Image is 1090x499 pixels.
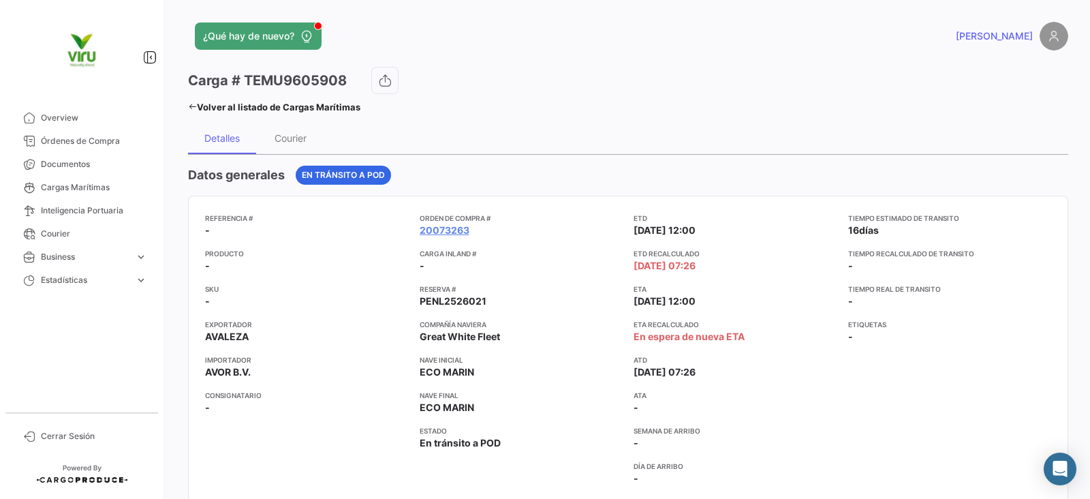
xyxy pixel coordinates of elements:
[634,436,638,450] span: -
[848,248,1052,259] app-card-info-title: Tiempo recalculado de transito
[205,248,409,259] app-card-info-title: Producto
[205,330,249,344] span: AVALEZA
[420,401,474,414] span: ECO MARIN
[41,274,129,286] span: Estadísticas
[420,365,474,379] span: ECO MARIN
[956,29,1033,43] span: [PERSON_NAME]
[205,259,210,273] span: -
[41,112,147,124] span: Overview
[420,213,623,224] app-card-info-title: Orden de Compra #
[11,176,153,199] a: Cargas Marítimas
[848,319,1052,330] app-card-info-title: Etiquetas
[848,213,1052,224] app-card-info-title: Tiempo estimado de transito
[1044,453,1076,485] div: Abrir Intercom Messenger
[205,354,409,365] app-card-info-title: Importador
[420,354,623,365] app-card-info-title: Nave inicial
[188,166,285,185] h4: Datos generales
[848,284,1052,294] app-card-info-title: Tiempo real de transito
[634,259,696,273] span: [DATE] 07:26
[11,153,153,176] a: Documentos
[420,330,500,344] span: Great White Fleet
[634,294,696,308] span: [DATE] 12:00
[188,97,360,117] a: Volver al listado de Cargas Marítimas
[205,390,409,401] app-card-info-title: Consignatario
[634,319,837,330] app-card-info-title: ETA Recalculado
[420,319,623,330] app-card-info-title: Compañía naviera
[135,274,147,286] span: expand_more
[859,224,879,236] span: días
[205,294,210,308] span: -
[188,71,347,90] h3: Carga # TEMU9605908
[634,461,837,472] app-card-info-title: Día de Arribo
[205,213,409,224] app-card-info-title: Referencia #
[135,251,147,263] span: expand_more
[41,158,147,170] span: Documentos
[48,16,116,85] img: viru.png
[634,425,837,436] app-card-info-title: Semana de Arribo
[11,130,153,153] a: Órdenes de Compra
[420,224,469,237] a: 20073263
[420,390,623,401] app-card-info-title: Nave final
[848,224,859,236] span: 16
[420,294,486,308] span: PENL2526021
[634,248,837,259] app-card-info-title: ETD Recalculado
[848,330,853,344] span: -
[205,224,210,237] span: -
[41,430,147,442] span: Cerrar Sesión
[420,425,623,436] app-card-info-title: Estado
[302,169,385,181] span: En tránsito a POD
[205,284,409,294] app-card-info-title: SKU
[275,132,307,144] div: Courier
[205,401,210,414] span: -
[11,222,153,245] a: Courier
[420,248,623,259] app-card-info-title: Carga inland #
[41,135,147,147] span: Órdenes de Compra
[41,181,147,194] span: Cargas Marítimas
[41,251,129,263] span: Business
[634,365,696,379] span: [DATE] 07:26
[634,401,638,414] span: -
[420,284,623,294] app-card-info-title: Reserva #
[11,106,153,130] a: Overview
[420,259,424,273] span: -
[634,354,837,365] app-card-info-title: ATD
[204,132,240,144] div: Detalles
[634,284,837,294] app-card-info-title: ETA
[195,22,322,50] button: ¿Qué hay de nuevo?
[1040,22,1068,50] img: placeholder-user.png
[41,228,147,240] span: Courier
[634,330,745,344] span: En espera de nueva ETA
[205,319,409,330] app-card-info-title: Exportador
[634,472,638,485] span: -
[634,213,837,224] app-card-info-title: ETD
[11,199,153,222] a: Inteligencia Portuaria
[634,390,837,401] app-card-info-title: ATA
[634,224,696,237] span: [DATE] 12:00
[205,365,251,379] span: AVOR B.V.
[41,205,147,217] span: Inteligencia Portuaria
[203,29,294,43] span: ¿Qué hay de nuevo?
[420,436,501,450] span: En tránsito a POD
[848,260,853,271] span: -
[848,295,853,307] span: -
